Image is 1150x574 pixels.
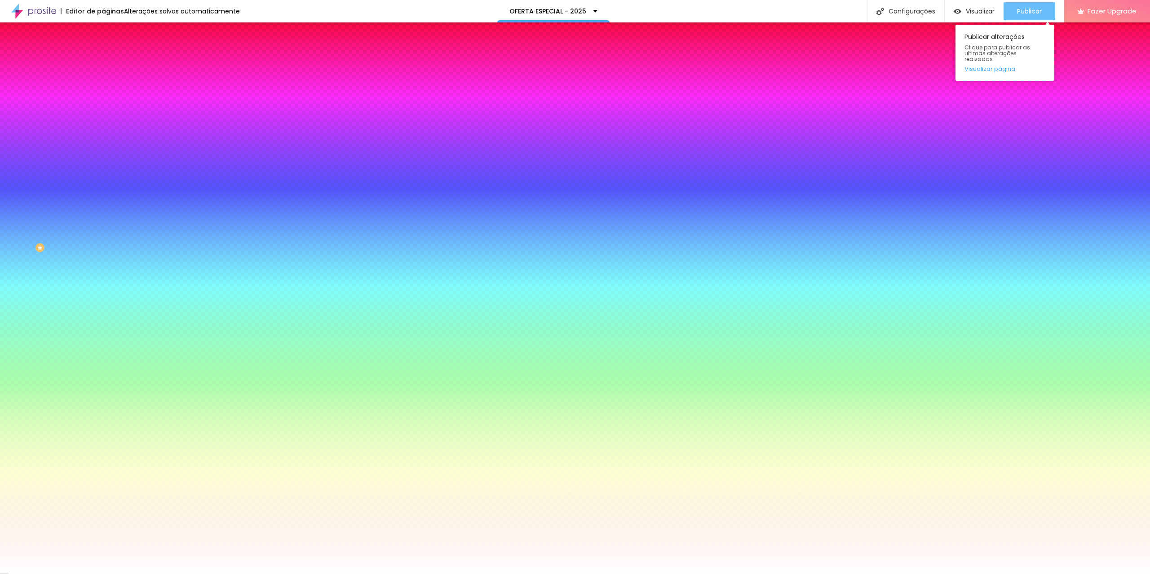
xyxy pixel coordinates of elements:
a: Visualizar página [964,66,1045,72]
div: Publicar alterações [955,25,1054,81]
span: Fazer Upgrade [1088,7,1137,15]
button: Publicar [1004,2,1055,20]
button: Visualizar [945,2,1004,20]
p: OFERTA ESPECIAL - 2025 [509,8,586,14]
img: view-1.svg [954,8,961,15]
span: Publicar [1017,8,1042,15]
span: Clique para publicar as ultimas alterações reaizadas [964,44,1045,62]
div: Alterações salvas automaticamente [124,8,240,14]
div: Editor de páginas [61,8,124,14]
img: Icone [876,8,884,15]
span: Visualizar [966,8,995,15]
